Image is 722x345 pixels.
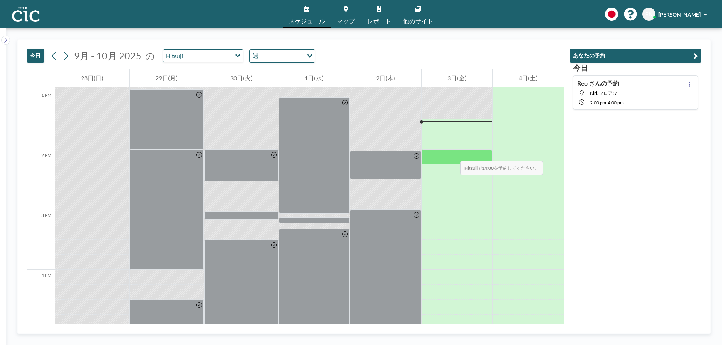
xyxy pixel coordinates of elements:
div: 2 PM [27,149,55,209]
span: 4:00 PM [608,100,624,105]
h3: 今日 [573,63,698,72]
span: Kiri, フロア: 7 [590,90,617,96]
img: organization-logo [12,7,40,22]
div: 3日(金) [422,69,493,87]
div: 3 PM [27,209,55,270]
span: レポート [367,18,391,24]
div: 30日(火) [204,69,279,87]
div: 4日(土) [493,69,564,87]
span: マップ [337,18,355,24]
input: Hitsuji [163,50,235,62]
span: 週 [251,51,260,61]
div: 1 PM [27,89,55,149]
span: 他のサイト [403,18,433,24]
span: - [606,100,608,105]
span: [PERSON_NAME] [658,11,701,18]
div: 29日(月) [130,69,204,87]
span: で を予約してください。 [460,161,543,175]
div: 4 PM [27,270,55,330]
span: 9月 - 10月 2025 [74,50,141,61]
button: 今日 [27,49,44,63]
span: 2:00 PM [590,100,606,105]
button: あなたの予約 [570,49,701,63]
h4: Reo さんの予約 [577,80,619,87]
b: 14:00 [482,165,494,171]
input: Search for option [261,51,302,61]
div: 28日(日) [55,69,129,87]
span: スケジュール [289,18,325,24]
span: RN [645,11,653,18]
b: Hitsuji [464,165,478,171]
span: の [145,50,155,62]
div: 2日(木) [350,69,421,87]
div: 1日(水) [279,69,350,87]
div: Search for option [250,50,315,62]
